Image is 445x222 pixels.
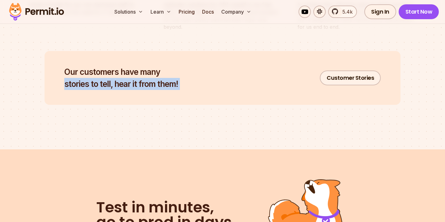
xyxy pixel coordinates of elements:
span: 5.4k [339,8,353,15]
a: Customer Stories [320,70,381,85]
a: Docs [200,6,216,18]
h2: stories to tell, hear it from them! [64,66,178,90]
a: 5.4k [328,6,357,18]
button: Company [219,6,254,18]
a: Start Now [399,4,439,19]
a: Pricing [176,6,197,18]
a: Sign In [364,4,396,19]
span: Test in minutes, [96,200,235,215]
span: Our customers have many [64,66,178,78]
img: Permit logo [6,1,67,22]
button: Solutions [112,6,146,18]
button: Learn [148,6,174,18]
